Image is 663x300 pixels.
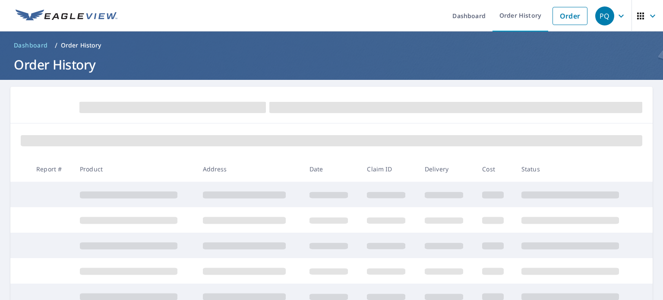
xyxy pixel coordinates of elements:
th: Claim ID [360,156,417,182]
h1: Order History [10,56,653,73]
th: Report # [29,156,73,182]
th: Delivery [418,156,475,182]
span: Dashboard [14,41,48,50]
img: EV Logo [16,9,117,22]
th: Date [303,156,360,182]
div: PQ [595,6,614,25]
nav: breadcrumb [10,38,653,52]
th: Cost [475,156,515,182]
a: Order [552,7,587,25]
li: / [55,40,57,51]
th: Status [515,156,638,182]
a: Dashboard [10,38,51,52]
th: Address [196,156,303,182]
th: Product [73,156,196,182]
p: Order History [61,41,101,50]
